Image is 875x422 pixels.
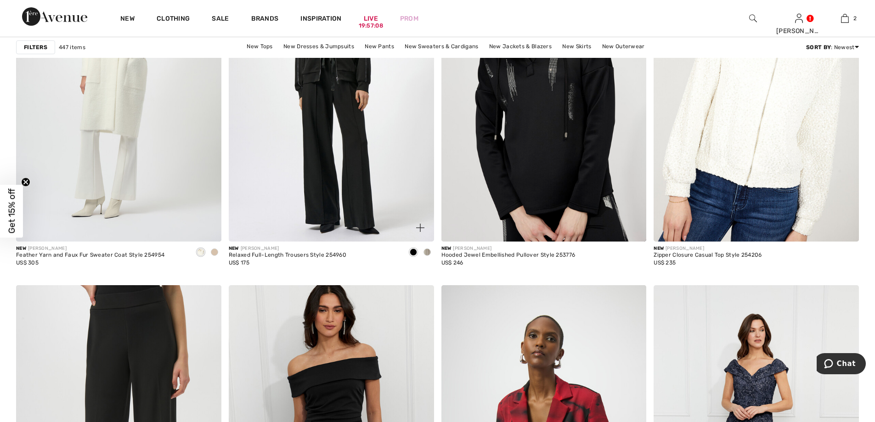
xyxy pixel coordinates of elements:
img: search the website [749,13,757,24]
div: Black [406,245,420,260]
a: Sign In [795,14,803,23]
a: 2 [822,13,867,24]
a: New Outerwear [598,40,649,52]
div: [PERSON_NAME] [776,26,821,36]
span: US$ 235 [654,259,676,266]
div: [PERSON_NAME] [654,245,762,252]
a: Prom [400,14,418,23]
a: New Dresses & Jumpsuits [279,40,359,52]
a: New [120,15,135,24]
div: Winter White [194,245,208,260]
span: US$ 305 [16,259,39,266]
div: 19:57:08 [359,22,383,30]
img: My Bag [841,13,849,24]
span: Inspiration [300,15,341,24]
span: Get 15% off [6,189,17,234]
strong: Filters [24,43,47,51]
div: Hooded Jewel Embellished Pullover Style 253776 [441,252,576,259]
div: Fawn [208,245,221,260]
a: New Pants [360,40,399,52]
a: Clothing [157,15,190,24]
span: New [654,246,664,251]
div: Relaxed Full-Length Trousers Style 254960 [229,252,346,259]
img: My Info [795,13,803,24]
iframe: Opens a widget where you can chat to one of our agents [817,353,866,376]
strong: Sort By [806,44,831,51]
div: : Newest [806,43,859,51]
div: Zipper Closure Casual Top Style 254206 [654,252,762,259]
span: New [229,246,239,251]
a: Live19:57:08 [364,14,378,23]
span: New [16,246,26,251]
a: Sale [212,15,229,24]
div: Birch [420,245,434,260]
img: plus_v2.svg [416,224,424,232]
a: Brands [251,15,279,24]
div: [PERSON_NAME] [16,245,164,252]
span: 447 items [59,43,85,51]
div: [PERSON_NAME] [441,245,576,252]
span: 2 [853,14,857,23]
div: [PERSON_NAME] [229,245,346,252]
span: US$ 175 [229,259,249,266]
a: New Tops [242,40,277,52]
a: New Jackets & Blazers [485,40,556,52]
button: Close teaser [21,177,30,186]
div: Feather Yarn and Faux Fur Sweater Coat Style 254954 [16,252,164,259]
img: 1ère Avenue [22,7,87,26]
a: New Sweaters & Cardigans [400,40,483,52]
span: New [441,246,452,251]
a: New Skirts [558,40,596,52]
span: US$ 246 [441,259,463,266]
